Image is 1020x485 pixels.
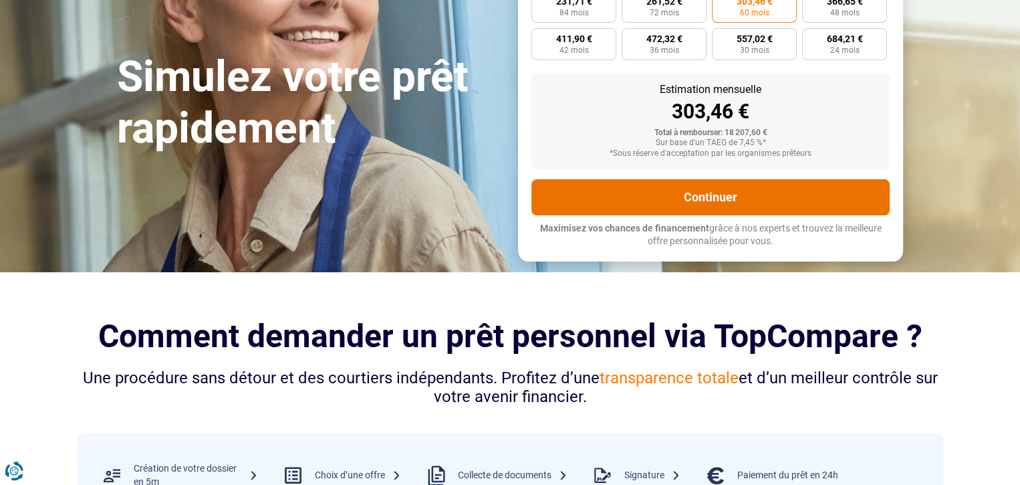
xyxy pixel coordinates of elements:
[830,9,859,17] span: 48 mois
[542,84,879,95] div: Estimation mensuelle
[649,46,678,54] span: 36 mois
[77,369,943,407] div: Une procédure sans détour et des courtiers indépendants. Profitez d’une et d’un meilleur contrôle...
[737,469,838,482] div: Paiement du prêt en 24h
[458,469,567,482] div: Collecte de documents
[542,102,879,122] div: 303,46 €
[830,46,859,54] span: 24 mois
[739,9,769,17] span: 60 mois
[542,128,879,138] div: Total à rembourser: 18 207,60 €
[542,149,879,159] div: *Sous réserve d'acceptation par les organismes prêteurs
[531,222,890,248] p: grâce à nos experts et trouvez la meilleure offre personnalisée pour vous.
[540,223,709,233] span: Maximisez vos chances de financement
[600,369,739,387] span: transparence totale
[739,46,769,54] span: 30 mois
[624,469,680,482] div: Signature
[559,9,588,17] span: 84 mois
[736,34,772,43] span: 557,02 €
[77,318,943,355] h2: Comment demander un prêt personnel via TopCompare ?
[649,9,678,17] span: 72 mois
[646,34,682,43] span: 472,32 €
[555,34,592,43] span: 411,90 €
[117,52,502,155] h1: Simulez votre prêt rapidement
[315,469,401,482] div: Choix d’une offre
[826,34,862,43] span: 684,21 €
[531,179,890,215] button: Continuer
[542,138,879,148] div: Sur base d'un TAEG de 7,45 %*
[559,46,588,54] span: 42 mois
